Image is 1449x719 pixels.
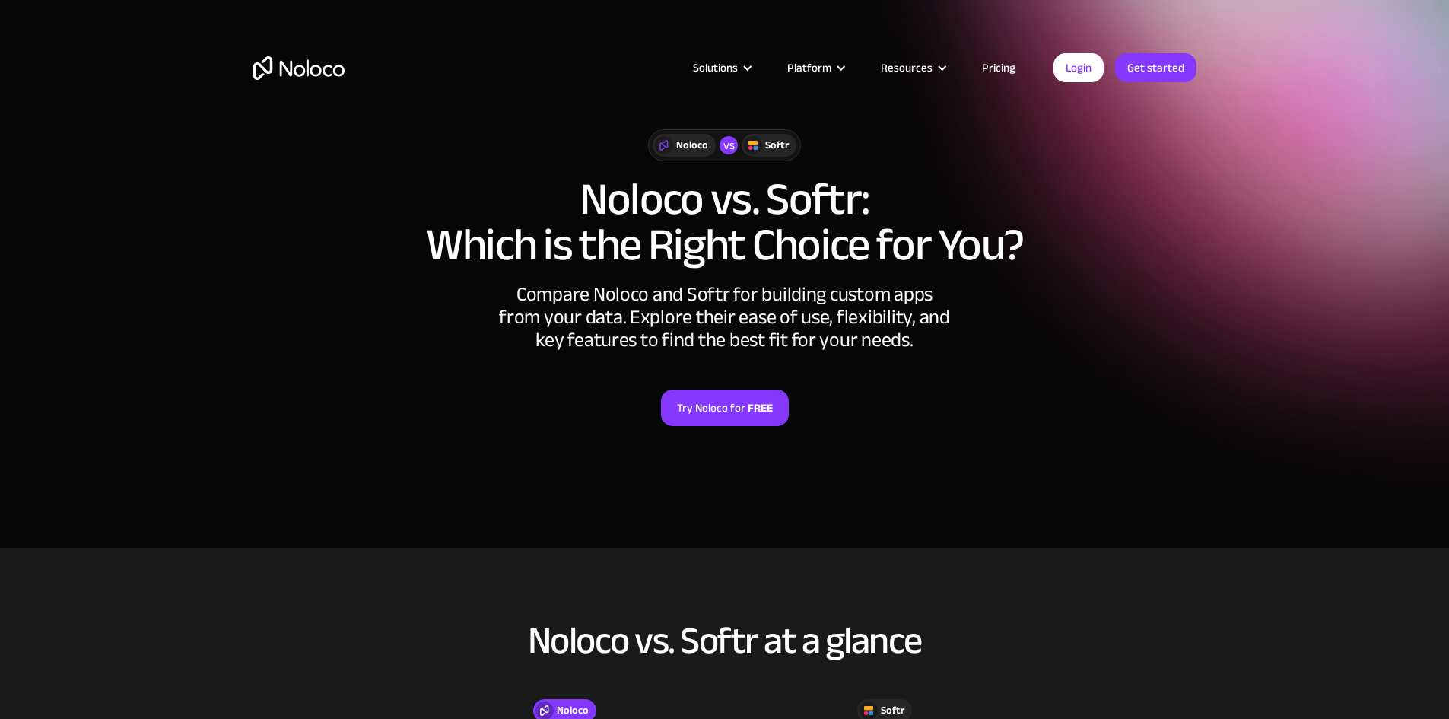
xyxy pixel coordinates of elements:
a: Pricing [963,58,1034,78]
div: vs [720,136,738,154]
div: Platform [787,58,831,78]
div: Softr [765,137,789,154]
a: Login [1053,53,1104,82]
div: Noloco [557,702,589,719]
div: Softr [881,702,904,719]
div: Platform [768,58,862,78]
div: Resources [862,58,963,78]
strong: FREE [748,398,773,418]
div: Solutions [674,58,768,78]
a: Try Noloco forFREE [661,390,789,426]
div: Solutions [693,58,738,78]
div: Noloco [676,137,708,154]
a: home [253,56,345,80]
a: Get started [1115,53,1196,82]
div: Resources [881,58,933,78]
h2: Noloco vs. Softr at a glance [253,620,1196,661]
h1: Noloco vs. Softr: Which is the Right Choice for You? [253,177,1196,268]
div: Compare Noloco and Softr for building custom apps from your data. Explore their ease of use, flex... [497,283,953,352]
